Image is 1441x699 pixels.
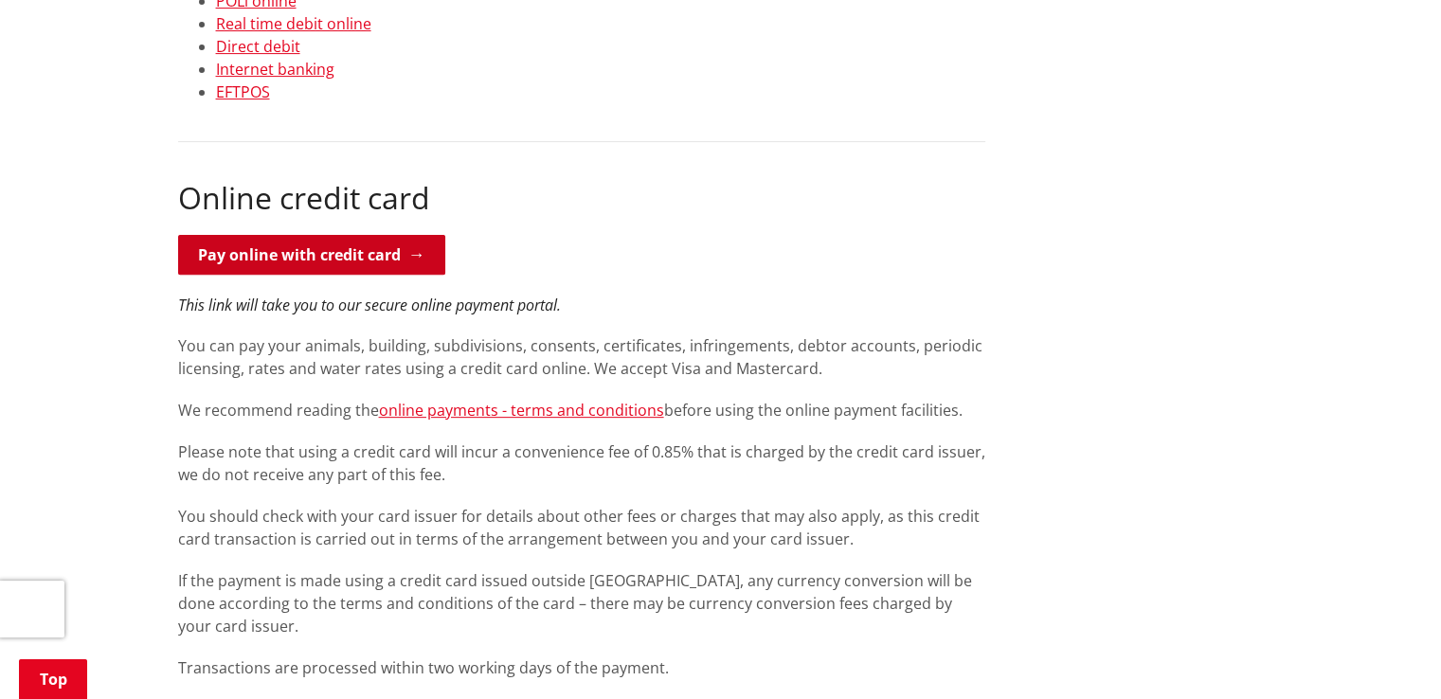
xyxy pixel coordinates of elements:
em: This link will take you to our secure online payment portal. [178,295,561,315]
p: If the payment is made using a credit card issued outside [GEOGRAPHIC_DATA], any currency convers... [178,569,985,637]
h2: Online credit card [178,180,985,216]
p: Transactions are processed within two working days of the payment. [178,656,985,679]
p: You can pay your animals, building, subdivisions, consents, certificates, infringements, debtor a... [178,334,985,380]
iframe: Messenger Launcher [1354,619,1422,688]
a: online payments - terms and conditions [379,400,664,421]
a: Pay online with credit card [178,235,445,275]
a: Direct debit [216,36,300,57]
a: EFTPOS [216,81,270,102]
a: Internet banking [216,59,334,80]
a: Top [19,659,87,699]
a: Real time debit online [216,13,371,34]
p: We recommend reading the before using the online payment facilities. [178,399,985,421]
p: Please note that using a credit card will incur a convenience fee of 0.85% that is charged by the... [178,440,985,486]
p: You should check with your card issuer for details about other fees or charges that may also appl... [178,505,985,550]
